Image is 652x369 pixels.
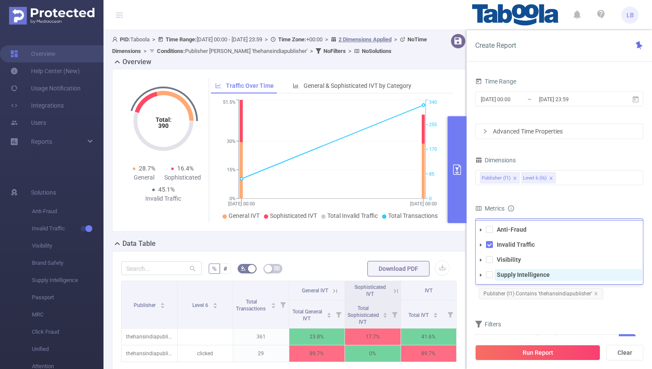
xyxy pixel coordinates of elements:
[389,301,401,328] i: Filter menu
[271,301,276,307] div: Sort
[619,334,636,349] button: Add
[479,288,603,299] span: Publisher (l1) Contains 'thehansindiapublisher'
[346,48,354,54] span: >
[382,311,388,316] div: Sort
[270,212,317,219] span: Sophisticated IVT
[326,311,332,316] div: Sort
[213,301,218,304] i: icon: caret-up
[476,124,643,139] div: icon: rightAdvanced Time Properties
[538,93,608,105] input: End date
[627,6,634,24] span: LB
[332,301,345,328] i: Filter menu
[542,335,551,349] div: ≥
[223,100,235,105] tspan: 51.5%
[323,36,331,43] span: >
[160,301,165,304] i: icon: caret-up
[32,203,103,220] span: Anti-Fraud
[31,184,56,201] span: Solutions
[134,302,157,308] span: Publisher
[475,321,501,328] span: Filters
[32,254,103,272] span: Brand Safety
[122,329,177,345] p: thehansindiapublisher
[410,201,437,207] tspan: [DATE] 00:00
[307,48,316,54] span: >
[192,302,210,308] span: Level 6
[382,314,387,317] i: icon: caret-down
[223,265,227,272] span: #
[10,97,64,114] a: Integrations
[482,173,511,184] div: Publisher (l1)
[513,176,517,181] i: icon: close
[401,345,457,362] p: 89.7%
[444,301,456,328] i: Filter menu
[388,212,438,219] span: Total Transactions
[392,36,400,43] span: >
[226,82,274,89] span: Traffic Over Time
[32,341,103,358] span: Unified
[345,329,401,345] p: 17.7%
[348,305,379,325] span: Total Sophisticated IVT
[479,273,483,277] i: icon: caret-down
[233,345,289,362] p: 29
[345,345,401,362] p: 0%
[229,212,260,219] span: General IVT
[31,138,52,145] span: Reports
[236,299,267,312] span: Total Transactions
[429,171,434,177] tspan: 85
[213,301,218,307] div: Sort
[157,48,307,54] span: Publisher [PERSON_NAME] 'thehansindiapublisher'
[497,241,535,248] strong: Invalid Traffic
[497,226,527,233] strong: Anti-Fraud
[112,36,427,54] span: Taboola [DATE] 00:00 - [DATE] 23:59 +00:00
[213,305,218,307] i: icon: caret-down
[521,172,556,183] li: Level 6 (l6)
[475,78,516,85] span: Time Range
[122,239,156,249] h2: Data Table
[497,256,521,263] strong: Visibility
[112,37,120,42] i: icon: user
[31,133,52,150] a: Reports
[158,186,175,193] span: 45.1%
[327,314,332,317] i: icon: caret-down
[158,122,169,129] tspan: 390
[549,176,553,181] i: icon: close
[401,329,457,345] p: 41.6%
[429,122,437,127] tspan: 255
[120,36,130,43] b: PID:
[10,45,56,62] a: Overview
[10,114,46,131] a: Users
[429,147,437,152] tspan: 170
[323,48,346,54] b: No Filters
[125,173,163,182] div: General
[166,36,197,43] b: Time Range:
[233,329,289,345] p: 361
[227,167,235,173] tspan: 15%
[289,329,345,345] p: 23.8%
[289,345,345,362] p: 89.7%
[144,194,183,203] div: Invalid Traffic
[523,173,547,184] div: Level 6 (l6)
[278,36,306,43] b: Time Zone:
[178,345,233,362] p: clicked
[480,172,520,183] li: Publisher (l1)
[480,93,550,105] input: Start date
[293,83,299,89] i: icon: bar-chart
[150,36,158,43] span: >
[429,100,437,105] tspan: 340
[304,82,411,89] span: General & Sophisticated IVT by Category
[475,157,516,164] span: Dimensions
[339,36,392,43] u: 2 Dimensions Applied
[215,83,221,89] i: icon: line-chart
[157,48,185,54] b: Conditions :
[122,57,151,67] h2: Overview
[271,305,276,307] i: icon: caret-down
[479,228,483,232] i: icon: caret-down
[163,173,202,182] div: Sophisticated
[475,205,505,212] span: Metrics
[274,266,279,271] i: icon: table
[606,345,643,360] button: Clear
[32,289,103,306] span: Passport
[475,41,516,50] span: Create Report
[212,265,216,272] span: %
[594,291,598,296] i: icon: close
